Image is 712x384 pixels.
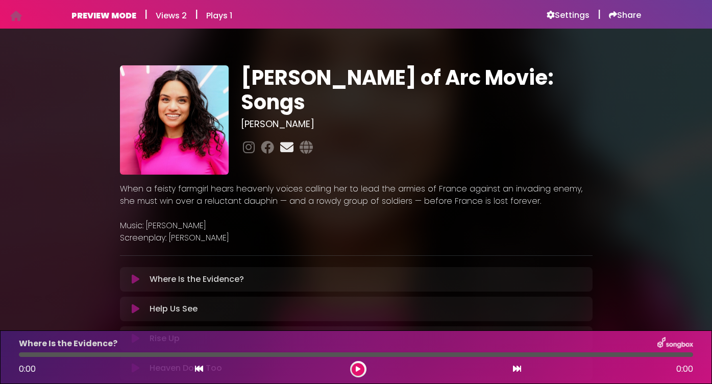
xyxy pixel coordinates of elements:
span: 0:00 [676,363,693,375]
h1: [PERSON_NAME] of Arc Movie: Songs [241,65,593,114]
h5: | [598,8,601,20]
p: Help Us See [150,303,198,315]
p: Where Is the Evidence? [19,338,117,350]
p: Music: [PERSON_NAME] [120,220,593,232]
span: 0:00 [19,363,36,375]
p: Where Is the Evidence? [150,273,244,285]
a: Share [609,10,641,20]
h6: Views 2 [156,11,187,20]
h6: Plays 1 [206,11,232,20]
p: When a feisty farmgirl hears heavenly voices calling her to lead the armies of France against an ... [120,183,593,207]
img: songbox-logo-white.png [657,337,693,350]
p: Screenplay: [PERSON_NAME] [120,232,593,244]
a: Settings [547,10,590,20]
h5: | [144,8,148,20]
h6: PREVIEW MODE [71,11,136,20]
h5: | [195,8,198,20]
h3: [PERSON_NAME] [241,118,593,130]
img: CXLGyFwTbmAzLqZCow4w [120,65,229,175]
